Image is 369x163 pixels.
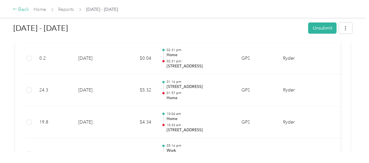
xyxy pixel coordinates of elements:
[167,91,231,95] p: 01:57 pm
[167,148,231,154] p: Work
[278,74,326,107] td: Ryder
[167,80,231,84] p: 01:16 pm
[34,7,46,12] a: Home
[34,74,73,107] td: 24.3
[118,107,156,139] td: $4.34
[118,74,156,107] td: $5.32
[13,21,304,36] h1: Sep 1 - 30, 2025
[167,84,231,90] p: [STREET_ADDRESS]
[236,43,278,75] td: GPS
[73,107,118,139] td: [DATE]
[86,6,118,13] span: [DATE] - [DATE]
[167,64,231,69] p: [STREET_ADDRESS]
[167,59,231,64] p: 02:31 pm
[34,107,73,139] td: 19.8
[308,22,337,34] button: Unsubmit
[278,43,326,75] td: Ryder
[167,123,231,127] p: 10:33 am
[118,43,156,75] td: $0.04
[236,74,278,107] td: GPS
[73,74,118,107] td: [DATE]
[167,52,231,58] p: Home
[167,48,231,52] p: 02:31 pm
[167,112,231,116] p: 10:04 am
[167,116,231,122] p: Home
[236,107,278,139] td: GPS
[73,43,118,75] td: [DATE]
[167,143,231,148] p: 05:16 pm
[34,43,73,75] td: 0.2
[59,7,74,12] a: Reports
[167,127,231,133] p: [STREET_ADDRESS]
[167,95,231,101] p: Home
[333,127,369,163] iframe: Everlance-gr Chat Button Frame
[278,107,326,139] td: Ryder
[13,6,29,13] div: Back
